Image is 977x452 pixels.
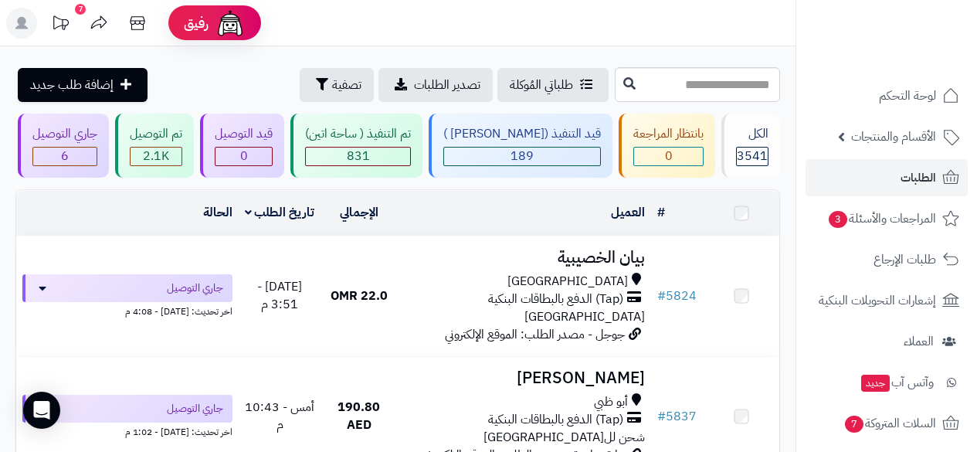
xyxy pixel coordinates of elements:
[829,211,848,229] span: 3
[819,290,936,311] span: إشعارات التحويلات البنكية
[806,77,968,114] a: لوحة التحكم
[41,8,80,42] a: تحديثات المنصة
[215,148,272,165] div: 0
[347,147,370,165] span: 831
[32,125,97,143] div: جاري التوصيل
[30,76,114,94] span: إضافة طلب جديد
[524,308,645,326] span: [GEOGRAPHIC_DATA]
[594,393,628,411] span: أبو ظبي
[806,200,968,237] a: المراجعات والأسئلة3
[257,277,302,314] span: [DATE] - 3:51 م
[616,114,718,178] a: بانتظار المراجعة 0
[306,148,410,165] div: 831
[203,203,232,222] a: الحالة
[827,208,936,229] span: المراجعات والأسئلة
[806,241,968,278] a: طلبات الإرجاع
[507,273,628,291] span: [GEOGRAPHIC_DATA]
[403,369,645,387] h3: [PERSON_NAME]
[338,398,380,434] span: 190.80 AED
[167,280,223,296] span: جاري التوصيل
[215,8,246,39] img: ai-face.png
[15,114,112,178] a: جاري التوصيل 6
[806,282,968,319] a: إشعارات التحويلات البنكية
[736,125,768,143] div: الكل
[851,126,936,148] span: الأقسام والمنتجات
[634,148,703,165] div: 0
[240,147,248,165] span: 0
[143,147,169,165] span: 2.1K
[112,114,197,178] a: تم التوصيل 2.1K
[657,287,666,305] span: #
[331,287,388,305] span: 22.0 OMR
[245,203,315,222] a: تاريخ الطلب
[843,413,936,434] span: السلات المتروكة
[497,68,609,102] a: طلباتي المُوكلة
[861,375,890,392] span: جديد
[806,405,968,442] a: السلات المتروكة7
[22,302,232,318] div: اخر تحديث: [DATE] - 4:08 م
[874,249,936,270] span: طلبات الإرجاع
[879,85,936,107] span: لوحة التحكم
[215,125,273,143] div: قيد التوصيل
[488,291,623,308] span: (Tap) الدفع بالبطاقات البنكية
[22,423,232,439] div: اخر تحديث: [DATE] - 1:02 م
[378,68,493,102] a: تصدير الطلبات
[426,114,616,178] a: قيد التنفيذ ([PERSON_NAME] ) 189
[488,411,623,429] span: (Tap) الدفع بالبطاقات البنكية
[845,416,864,433] span: 7
[657,407,697,426] a: #5837
[33,148,97,165] div: 6
[167,401,223,416] span: جاري التوصيل
[904,331,934,352] span: العملاء
[131,148,181,165] div: 2065
[403,249,645,267] h3: بيان الخصيبية
[510,76,573,94] span: طلباتي المُوكلة
[130,125,182,143] div: تم التوصيل
[287,114,426,178] a: تم التنفيذ ( ساحة اتين) 831
[197,114,287,178] a: قيد التوصيل 0
[483,428,645,447] span: شحن لل[GEOGRAPHIC_DATA]
[665,147,673,165] span: 0
[657,287,697,305] a: #5824
[901,167,936,189] span: الطلبات
[511,147,534,165] span: 189
[657,407,666,426] span: #
[443,125,601,143] div: قيد التنفيذ ([PERSON_NAME] )
[718,114,783,178] a: الكل3541
[806,323,968,360] a: العملاء
[340,203,378,222] a: الإجمالي
[445,325,625,344] span: جوجل - مصدر الطلب: الموقع الإلكتروني
[611,203,645,222] a: العميل
[633,125,704,143] div: بانتظار المراجعة
[872,34,962,66] img: logo-2.png
[23,392,60,429] div: Open Intercom Messenger
[444,148,600,165] div: 189
[305,125,411,143] div: تم التنفيذ ( ساحة اتين)
[657,203,665,222] a: #
[61,147,69,165] span: 6
[806,159,968,196] a: الطلبات
[737,147,768,165] span: 3541
[806,364,968,401] a: وآتس آبجديد
[332,76,361,94] span: تصفية
[414,76,480,94] span: تصدير الطلبات
[860,372,934,393] span: وآتس آب
[75,4,86,15] div: 7
[184,14,209,32] span: رفيق
[300,68,374,102] button: تصفية
[245,398,314,434] span: أمس - 10:43 م
[18,68,148,102] a: إضافة طلب جديد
